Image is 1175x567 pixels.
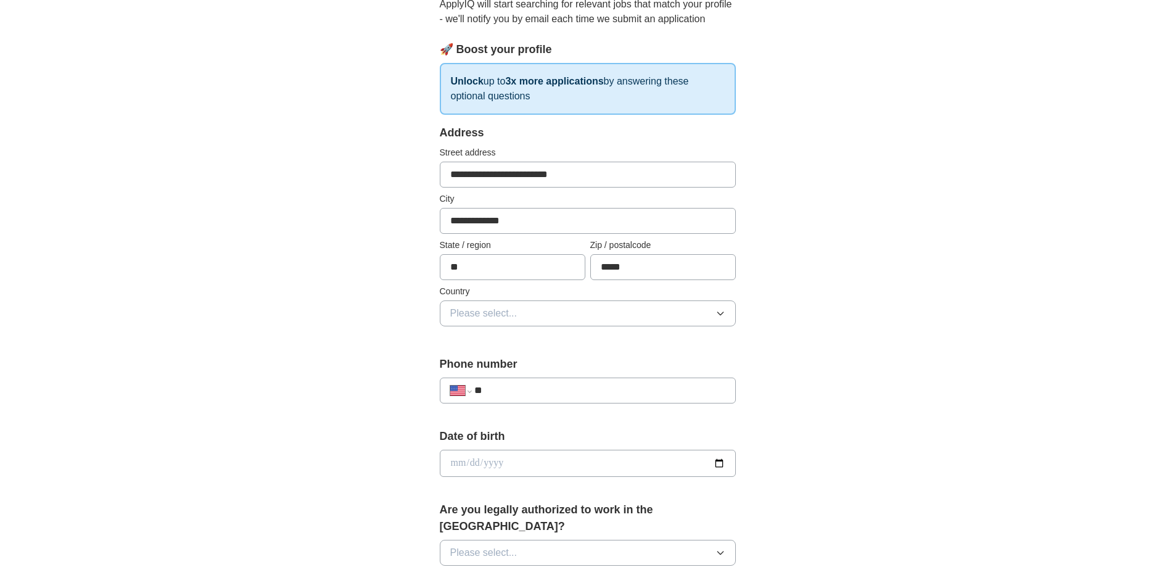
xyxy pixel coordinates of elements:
[440,300,736,326] button: Please select...
[440,146,736,159] label: Street address
[450,545,517,560] span: Please select...
[440,125,736,141] div: Address
[440,428,736,445] label: Date of birth
[440,540,736,566] button: Please select...
[590,239,736,252] label: Zip / postalcode
[440,285,736,298] label: Country
[440,63,736,115] p: up to by answering these optional questions
[440,239,585,252] label: State / region
[440,502,736,535] label: Are you legally authorized to work in the [GEOGRAPHIC_DATA]?
[451,76,484,86] strong: Unlock
[440,356,736,373] label: Phone number
[450,306,517,321] span: Please select...
[440,41,736,58] div: 🚀 Boost your profile
[505,76,603,86] strong: 3x more applications
[440,192,736,205] label: City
